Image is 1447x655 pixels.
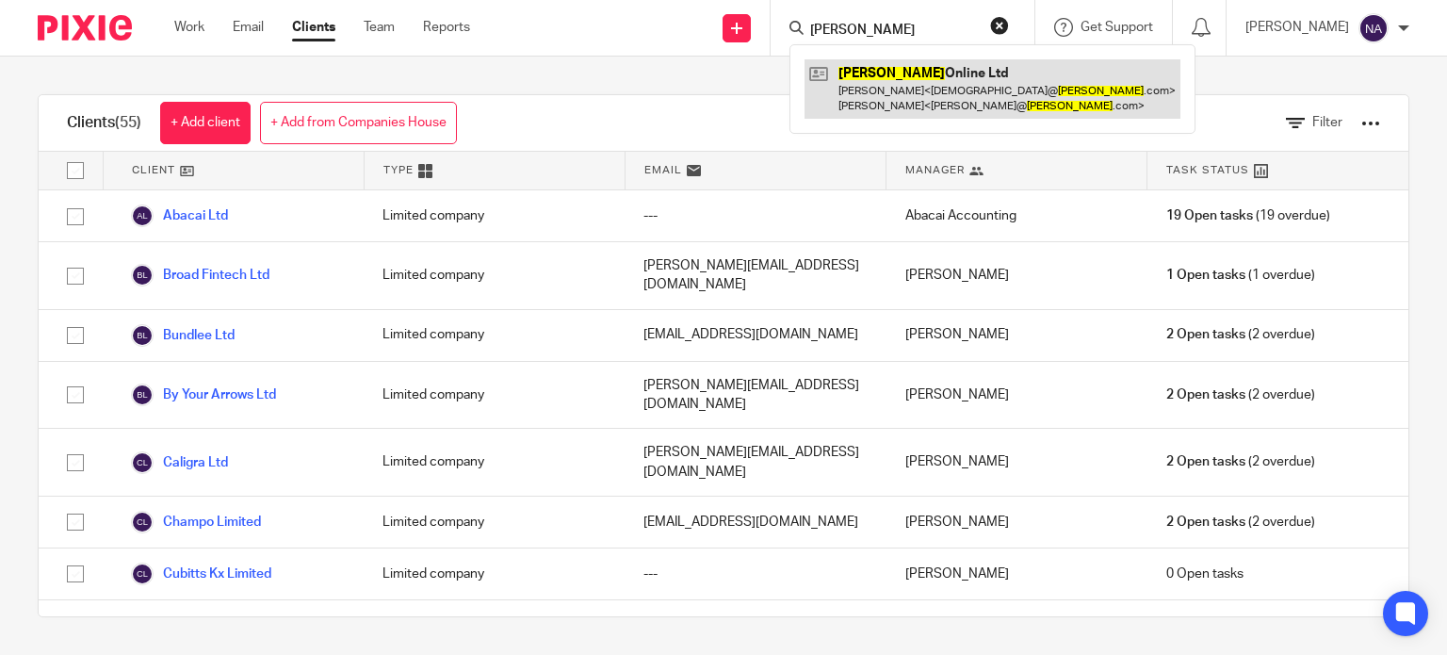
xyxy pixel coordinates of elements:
[131,451,228,474] a: Caligra Ltd
[160,102,251,144] a: + Add client
[1166,206,1330,225] span: (19 overdue)
[1081,21,1153,34] span: Get Support
[886,362,1147,429] div: [PERSON_NAME]
[625,549,886,599] div: ---
[364,18,395,37] a: Team
[808,23,978,40] input: Search
[67,113,141,133] h1: Clients
[625,190,886,241] div: ---
[886,497,1147,548] div: [PERSON_NAME]
[1166,565,1244,583] span: 0 Open tasks
[423,18,470,37] a: Reports
[886,190,1147,241] div: Abacai Accounting
[886,549,1147,599] div: [PERSON_NAME]
[1358,13,1389,43] img: svg%3E
[132,162,175,178] span: Client
[131,384,276,406] a: By Your Arrows Ltd
[131,324,235,347] a: Bundlee Ltd
[364,549,625,599] div: Limited company
[174,18,204,37] a: Work
[131,384,154,406] img: svg%3E
[131,563,154,585] img: svg%3E
[625,429,886,496] div: [PERSON_NAME][EMAIL_ADDRESS][DOMAIN_NAME]
[364,310,625,361] div: Limited company
[131,511,261,533] a: Champo Limited
[1166,385,1315,404] span: (2 overdue)
[383,162,414,178] span: Type
[131,511,154,533] img: svg%3E
[364,362,625,429] div: Limited company
[131,205,154,227] img: svg%3E
[644,162,682,178] span: Email
[115,115,141,130] span: (55)
[990,16,1009,35] button: Clear
[886,242,1147,309] div: [PERSON_NAME]
[364,497,625,548] div: Limited company
[1166,385,1245,404] span: 2 Open tasks
[131,324,154,347] img: svg%3E
[1166,513,1245,532] span: 2 Open tasks
[131,451,154,474] img: svg%3E
[364,429,625,496] div: Limited company
[1166,162,1249,178] span: Task Status
[905,162,965,178] span: Manager
[1166,325,1315,344] span: (2 overdue)
[131,264,269,287] a: Broad Fintech Ltd
[260,102,457,144] a: + Add from Companies House
[131,264,154,287] img: svg%3E
[131,563,271,585] a: Cubitts Kx Limited
[1166,513,1315,532] span: (2 overdue)
[1166,206,1253,225] span: 19 Open tasks
[1312,116,1342,129] span: Filter
[233,18,264,37] a: Email
[57,153,93,188] input: Select all
[1166,266,1315,285] span: (1 overdue)
[1166,325,1245,344] span: 2 Open tasks
[1166,452,1315,471] span: (2 overdue)
[886,310,1147,361] div: [PERSON_NAME]
[625,362,886,429] div: [PERSON_NAME][EMAIL_ADDRESS][DOMAIN_NAME]
[1245,18,1349,37] p: [PERSON_NAME]
[38,15,132,41] img: Pixie
[1166,452,1245,471] span: 2 Open tasks
[364,242,625,309] div: Limited company
[625,497,886,548] div: [EMAIL_ADDRESS][DOMAIN_NAME]
[625,242,886,309] div: [PERSON_NAME][EMAIL_ADDRESS][DOMAIN_NAME]
[364,190,625,241] div: Limited company
[886,429,1147,496] div: [PERSON_NAME]
[131,205,228,227] a: Abacai Ltd
[1166,266,1245,285] span: 1 Open tasks
[292,18,335,37] a: Clients
[625,310,886,361] div: [EMAIL_ADDRESS][DOMAIN_NAME]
